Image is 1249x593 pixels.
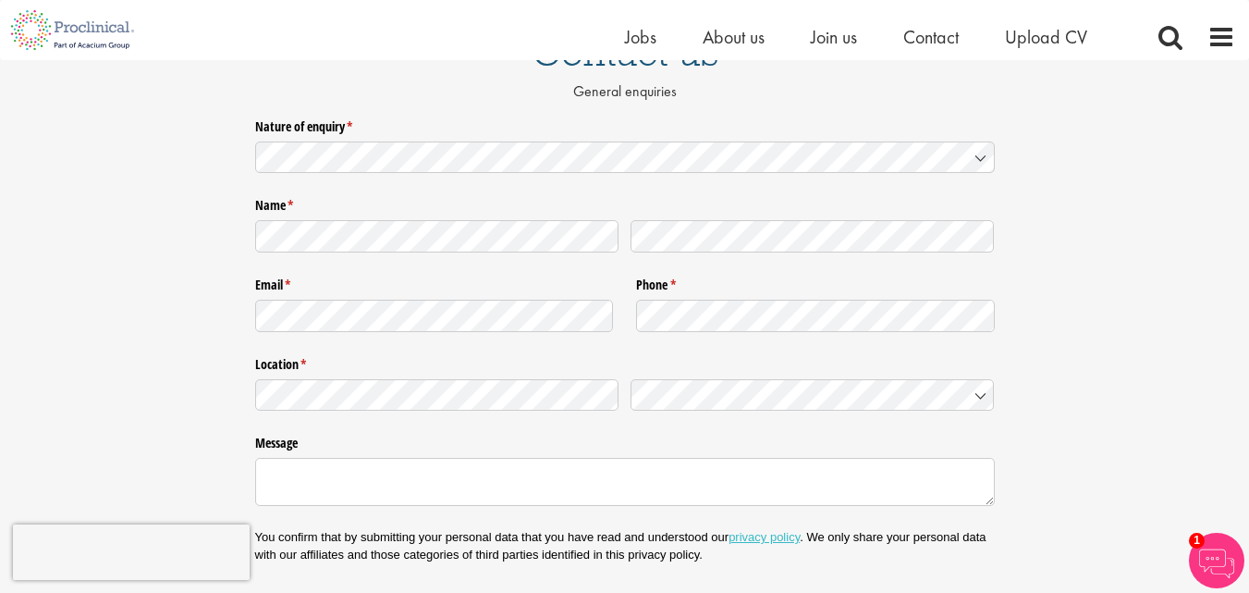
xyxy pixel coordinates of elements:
[255,191,995,215] legend: Name
[625,25,656,49] a: Jobs
[255,111,995,135] label: Nature of enquiry
[255,529,995,562] p: You confirm that by submitting your personal data that you have read and understood our . We only...
[703,25,765,49] a: About us
[631,379,995,412] input: Country
[631,220,995,253] input: Last
[255,428,995,452] label: Message
[1005,25,1087,49] a: Upload CV
[255,379,619,412] input: State / Province / Region
[255,220,619,253] input: First
[729,530,800,544] a: privacy policy
[255,270,614,294] label: Email
[13,525,250,580] iframe: reCAPTCHA
[255,350,995,374] legend: Location
[811,25,857,49] a: Join us
[636,270,995,294] label: Phone
[1189,533,1244,588] img: Chatbot
[1189,533,1205,549] span: 1
[903,25,959,49] a: Contact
